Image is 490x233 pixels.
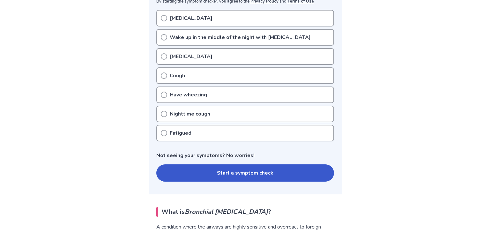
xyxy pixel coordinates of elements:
button: Start a symptom check [156,164,334,182]
em: Bronchial [MEDICAL_DATA] [185,207,268,216]
p: Wake up in the middle of the night with [MEDICAL_DATA] [170,34,311,41]
p: Cough [170,72,185,79]
p: Have wheezing [170,91,207,99]
h2: What is ? [156,207,334,217]
p: Nighttime cough [170,110,210,118]
p: Not seeing your symptoms? No worries! [156,152,334,159]
p: [MEDICAL_DATA] [170,14,212,22]
p: [MEDICAL_DATA] [170,53,212,60]
p: Fatigued [170,129,191,137]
